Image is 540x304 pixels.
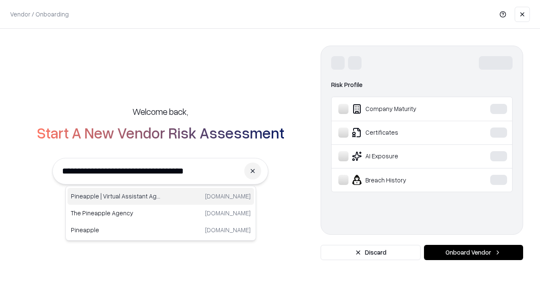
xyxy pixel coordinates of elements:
p: Pineapple [71,225,161,234]
h5: Welcome back, [132,106,188,117]
div: Risk Profile [331,80,513,90]
div: Company Maturity [338,104,464,114]
div: Suggestions [65,186,256,241]
button: Discard [321,245,421,260]
h2: Start A New Vendor Risk Assessment [37,124,284,141]
p: Vendor / Onboarding [10,10,69,19]
p: The Pineapple Agency [71,209,161,217]
p: Pineapple | Virtual Assistant Agency [71,192,161,201]
p: [DOMAIN_NAME] [205,192,251,201]
button: Onboard Vendor [424,245,523,260]
div: Certificates [338,128,464,138]
div: AI Exposure [338,151,464,161]
p: [DOMAIN_NAME] [205,225,251,234]
div: Breach History [338,175,464,185]
p: [DOMAIN_NAME] [205,209,251,217]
